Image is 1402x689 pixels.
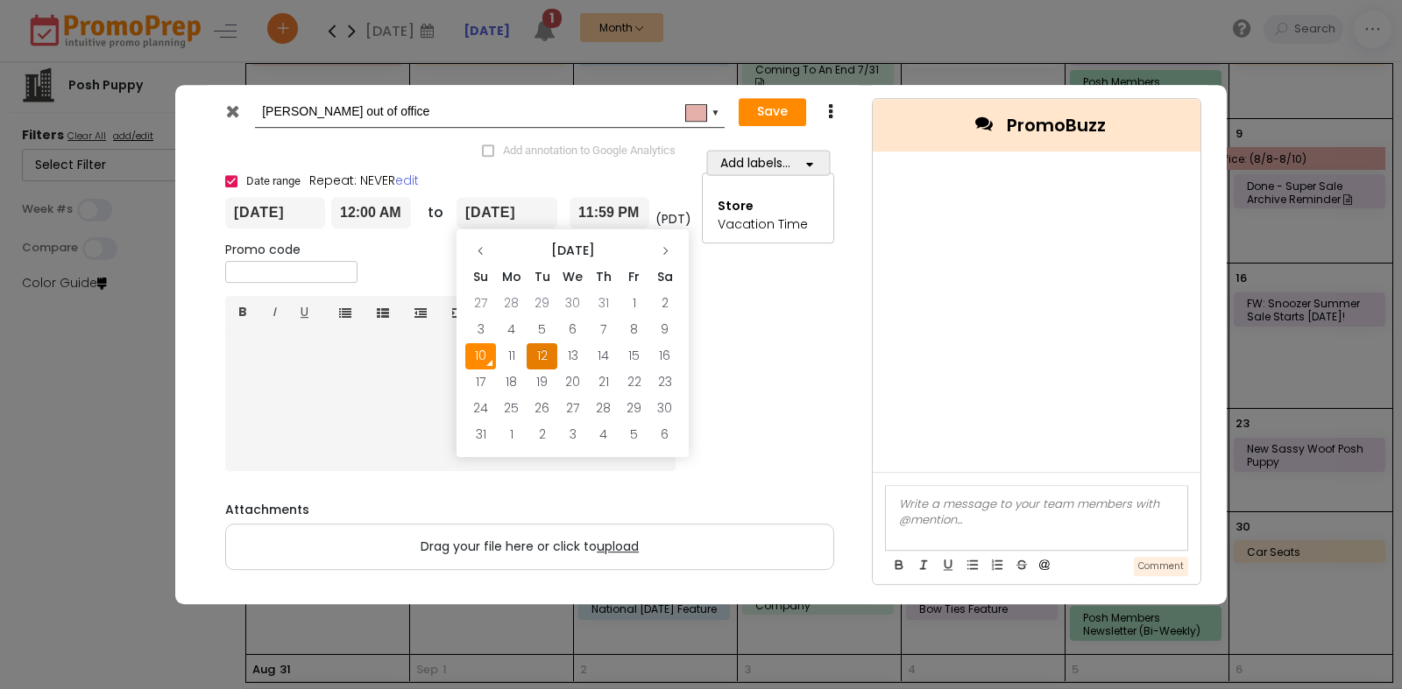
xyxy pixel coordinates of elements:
[619,264,649,291] th: Fr
[588,369,619,396] td: 21
[465,343,496,369] td: 10
[557,264,588,291] th: We
[588,422,619,448] td: 4
[619,317,649,343] td: 8
[496,238,649,264] th: [DATE]
[649,343,680,369] td: 16
[465,291,496,317] td: 27
[309,172,419,189] span: Repeat: NEVER
[225,242,301,260] label: Promo code
[262,96,712,128] input: Add name...
[395,172,419,189] a: edit
[718,215,818,234] div: Vacation Time
[411,203,450,224] div: to
[496,396,527,422] td: 25
[557,422,588,448] td: 3
[226,524,833,569] label: Drag your file here or click to
[331,198,411,229] input: Start time
[1007,112,1106,138] span: PromoBuzz
[439,297,478,330] a: Indent
[619,343,649,369] td: 15
[570,198,649,229] input: End time
[649,317,680,343] td: 9
[465,317,496,343] td: 3
[718,197,818,215] div: Store
[527,291,557,317] td: 29
[287,297,322,330] a: U
[496,317,527,343] td: 4
[496,369,527,396] td: 18
[649,369,680,396] td: 23
[649,211,689,229] div: (PDT)
[225,198,325,229] input: From date
[588,264,619,291] th: Th
[649,396,680,422] td: 30
[527,422,557,448] td: 2
[496,264,527,291] th: Mo
[259,297,288,330] a: I
[619,396,649,422] td: 29
[225,503,834,518] h6: Attachments
[527,264,557,291] th: Tu
[465,264,496,291] th: Su
[557,317,588,343] td: 6
[326,297,365,330] a: Unordered list
[465,422,496,448] td: 31
[527,343,557,369] td: 12
[527,396,557,422] td: 26
[364,297,402,330] a: Ordered list
[225,297,260,330] a: B
[246,174,301,190] span: Date range
[588,396,619,422] td: 28
[1134,557,1188,577] button: Comment
[457,198,557,229] input: To date
[619,422,649,448] td: 5
[401,297,440,330] a: Outdent
[496,343,527,369] td: 11
[557,369,588,396] td: 20
[649,291,680,317] td: 2
[649,264,680,291] th: Sa
[619,291,649,317] td: 1
[527,369,557,396] td: 19
[557,291,588,317] td: 30
[712,104,720,118] div: ▼
[557,343,588,369] td: 13
[649,422,680,448] td: 6
[588,317,619,343] td: 7
[588,343,619,369] td: 14
[496,291,527,317] td: 28
[496,422,527,448] td: 1
[465,369,496,396] td: 17
[739,98,806,126] button: Save
[465,396,496,422] td: 24
[588,291,619,317] td: 31
[619,369,649,396] td: 22
[557,396,588,422] td: 27
[706,151,830,176] button: Add labels...
[527,317,557,343] td: 5
[597,538,639,555] span: upload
